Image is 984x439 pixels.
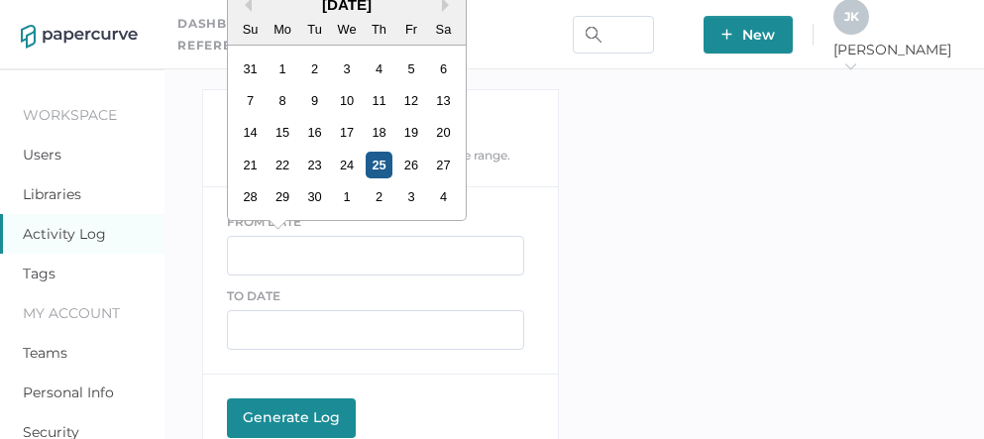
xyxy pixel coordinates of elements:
div: Fr [397,16,424,43]
div: Choose Friday, September 26th, 2025 [397,152,424,178]
div: Choose Sunday, September 7th, 2025 [237,87,264,114]
div: Choose Monday, September 8th, 2025 [269,87,295,114]
div: Choose Friday, September 19th, 2025 [397,119,424,146]
a: References [177,35,270,56]
input: Search Workspace [573,16,654,54]
div: Choose Tuesday, September 23rd, 2025 [300,152,327,178]
span: J K [844,9,859,24]
div: Choose Saturday, September 27th, 2025 [429,152,456,178]
div: Choose Wednesday, September 3rd, 2025 [333,55,360,82]
div: Generate Log [237,408,346,426]
div: Choose Saturday, September 13th, 2025 [429,87,456,114]
div: Choose Sunday, August 31st, 2025 [237,55,264,82]
div: Choose Thursday, September 25th, 2025 [365,152,391,178]
a: Libraries [23,185,81,203]
div: Choose Thursday, September 4th, 2025 [365,55,391,82]
div: We [333,16,360,43]
div: Choose Tuesday, September 16th, 2025 [300,119,327,146]
div: month 2025-09 [234,53,459,213]
div: Choose Tuesday, September 30th, 2025 [300,183,327,210]
div: Choose Tuesday, September 2nd, 2025 [300,55,327,82]
a: Tags [23,265,55,282]
div: Choose Wednesday, September 10th, 2025 [333,87,360,114]
div: Choose Wednesday, September 24th, 2025 [333,152,360,178]
div: Choose Saturday, October 4th, 2025 [429,183,456,210]
div: Choose Wednesday, October 1st, 2025 [333,183,360,210]
span: New [721,16,775,54]
div: Choose Saturday, September 6th, 2025 [429,55,456,82]
span: [PERSON_NAME] [833,41,963,76]
div: Choose Monday, September 22nd, 2025 [269,152,295,178]
div: Tu [300,16,327,43]
div: Choose Sunday, September 21st, 2025 [237,152,264,178]
div: Choose Sunday, September 14th, 2025 [237,119,264,146]
img: plus-white.e19ec114.svg [721,29,732,40]
div: Choose Thursday, October 2nd, 2025 [365,183,391,210]
img: search.bf03fe8b.svg [586,27,601,43]
div: Choose Friday, September 5th, 2025 [397,55,424,82]
div: Choose Tuesday, September 9th, 2025 [300,87,327,114]
div: Choose Monday, September 15th, 2025 [269,119,295,146]
div: Sa [429,16,456,43]
div: Choose Monday, September 1st, 2025 [269,55,295,82]
a: Personal Info [23,384,114,401]
div: Mo [269,16,295,43]
a: Activity Log [23,225,106,243]
a: Users [23,146,61,164]
button: Generate Log [227,398,356,438]
a: Teams [23,344,67,362]
a: Dashboard [177,13,268,35]
div: Choose Saturday, September 20th, 2025 [429,119,456,146]
div: Th [365,16,391,43]
div: Choose Wednesday, September 17th, 2025 [333,119,360,146]
div: Choose Thursday, September 11th, 2025 [365,87,391,114]
i: arrow_right [843,59,857,73]
div: Choose Thursday, September 18th, 2025 [365,119,391,146]
span: TO DATE [227,288,280,303]
button: New [704,16,793,54]
div: Choose Monday, September 29th, 2025 [269,183,295,210]
div: Su [237,16,264,43]
div: Choose Friday, September 12th, 2025 [397,87,424,114]
img: papercurve-logo-colour.7244d18c.svg [21,25,138,49]
div: Choose Friday, October 3rd, 2025 [397,183,424,210]
div: Choose Sunday, September 28th, 2025 [237,183,264,210]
